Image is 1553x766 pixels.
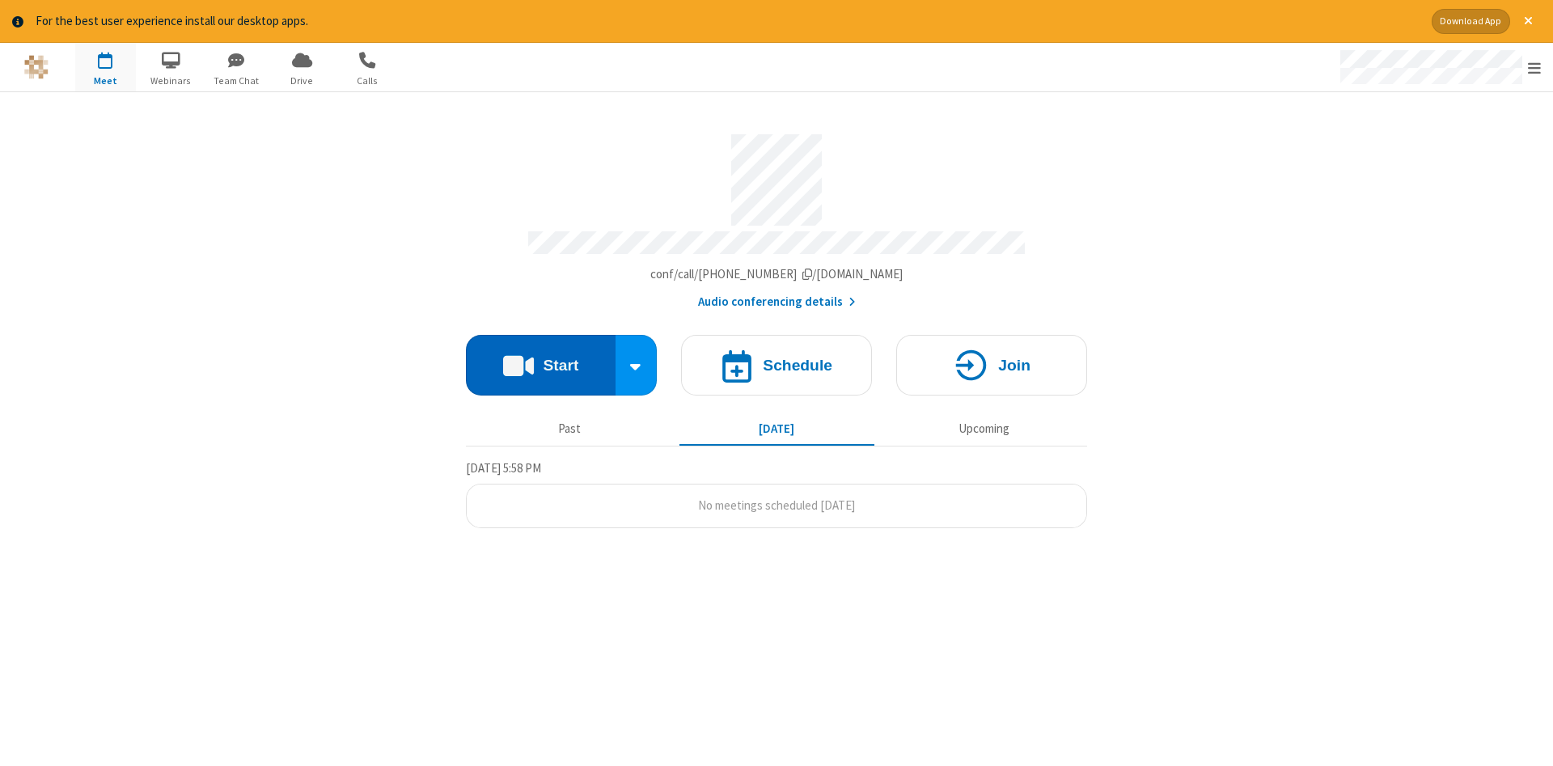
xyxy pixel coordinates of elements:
[698,497,855,513] span: No meetings scheduled [DATE]
[679,414,874,445] button: [DATE]
[6,43,66,91] button: Logo
[36,12,1420,31] div: For the best user experience install our desktop apps.
[466,122,1087,311] section: Account details
[681,335,872,396] button: Schedule
[472,414,667,445] button: Past
[75,74,136,88] span: Meet
[763,358,832,373] h4: Schedule
[1325,43,1553,91] div: Open menu
[466,459,1087,528] section: Today's Meetings
[272,74,332,88] span: Drive
[896,335,1087,396] button: Join
[887,414,1081,445] button: Upcoming
[543,358,578,373] h4: Start
[698,293,856,311] button: Audio conferencing details
[337,74,398,88] span: Calls
[1432,9,1510,34] button: Download App
[206,74,267,88] span: Team Chat
[24,55,49,79] img: QA Selenium DO NOT DELETE OR CHANGE
[616,335,658,396] div: Start conference options
[466,460,541,476] span: [DATE] 5:58 PM
[1516,9,1541,34] button: Close alert
[466,335,616,396] button: Start
[650,265,903,284] button: Copy my meeting room linkCopy my meeting room link
[998,358,1030,373] h4: Join
[650,266,903,281] span: Copy my meeting room link
[141,74,201,88] span: Webinars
